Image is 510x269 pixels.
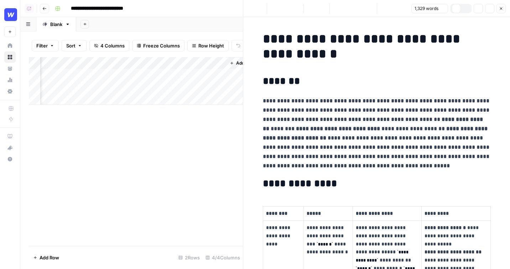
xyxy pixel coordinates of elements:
a: Home [4,40,16,51]
span: 1,329 words [415,5,438,12]
span: Add Row [40,254,59,261]
a: AirOps Academy [4,131,16,142]
div: 4/4 Columns [203,252,243,263]
div: 2 Rows [176,252,203,263]
a: Usage [4,74,16,86]
a: Your Data [4,63,16,74]
button: Row Height [187,40,229,51]
span: Filter [36,42,48,49]
span: 4 Columns [100,42,125,49]
span: Freeze Columns [143,42,180,49]
button: Freeze Columns [132,40,184,51]
button: Help + Support [4,153,16,165]
div: Blank [50,21,62,28]
button: 4 Columns [89,40,129,51]
button: Undo [231,40,259,51]
button: Sort [62,40,87,51]
button: Add Column [227,59,264,68]
button: What's new? [4,142,16,153]
button: 1,329 words [411,4,448,13]
button: Filter [32,40,59,51]
img: Webflow Logo [4,8,17,21]
button: Add Row [29,252,63,263]
a: Browse [4,51,16,63]
span: Sort [66,42,76,49]
div: What's new? [5,142,15,153]
a: Settings [4,86,16,97]
button: Workspace: Webflow [4,6,16,24]
span: Add Column [236,60,261,66]
a: Blank [36,17,76,31]
span: Row Height [198,42,224,49]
